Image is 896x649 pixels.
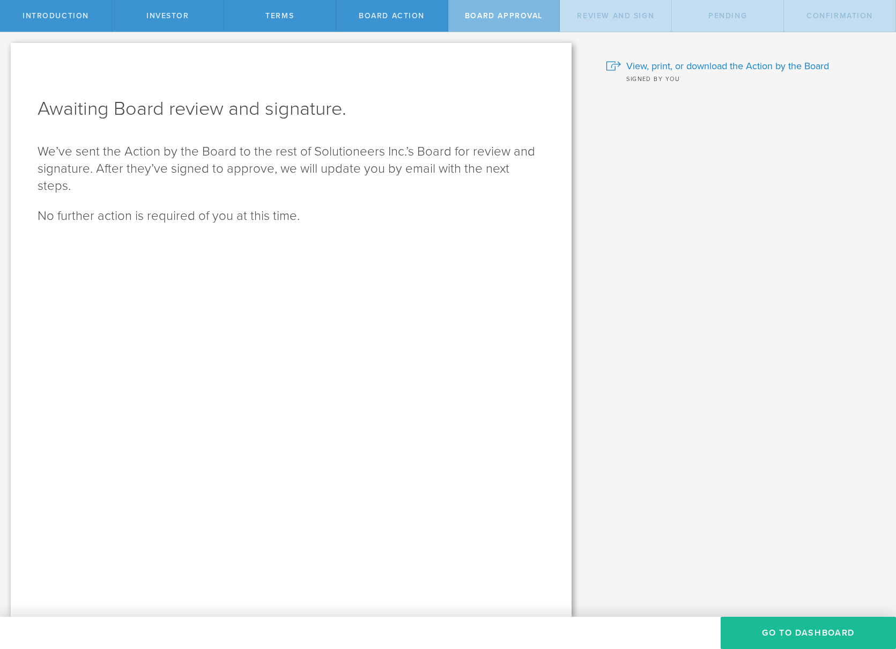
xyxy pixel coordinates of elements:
span: Board Approval [465,11,543,20]
p: We’ve sent the Action by the Board to the rest of Solutioneers Inc.’s Board for review and signat... [38,143,545,195]
span: Introduction [23,11,89,20]
span: Pending [708,11,747,20]
span: terms [265,11,294,20]
span: Investor [146,11,189,20]
span: Confirmation [806,11,873,20]
p: No further action is required of you at this time. [38,208,545,225]
span: Board Action [359,11,425,20]
h1: Awaiting Board review and signature. [38,96,545,122]
span: Review and Sign [577,11,654,20]
div: Signed by you [606,73,880,84]
span: View, print, or download the Action by the Board [626,59,829,73]
button: Go To Dashboard [721,617,896,649]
